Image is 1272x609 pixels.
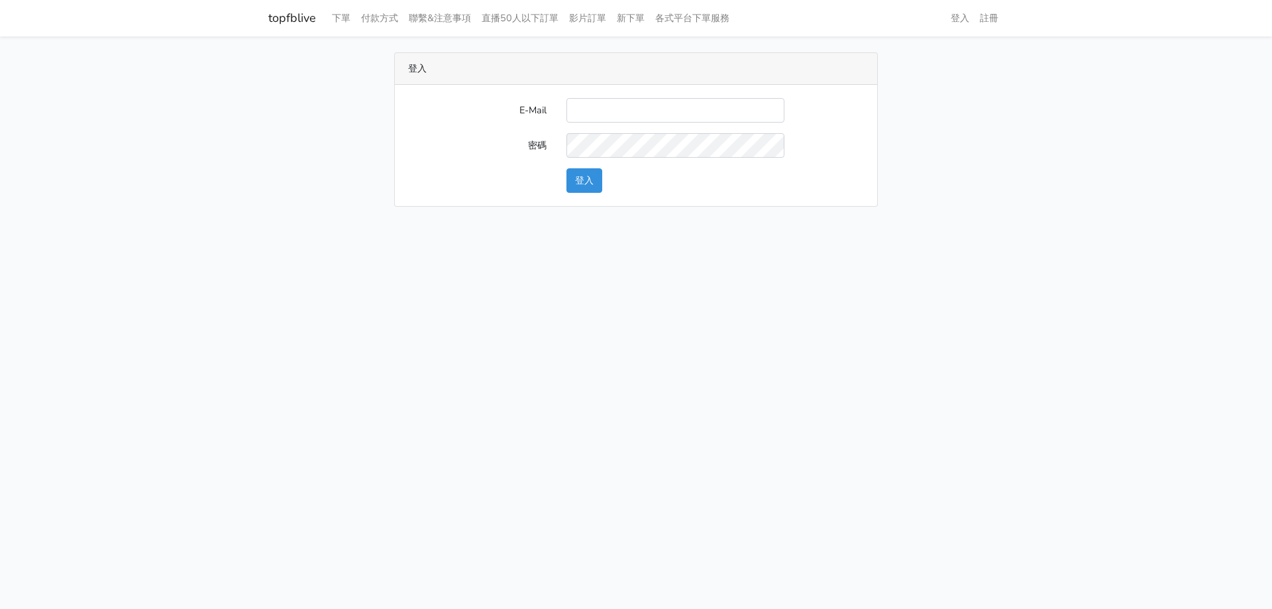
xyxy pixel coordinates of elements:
label: E-Mail [398,98,556,123]
a: 直播50人以下訂單 [476,5,564,31]
a: 聯繫&注意事項 [403,5,476,31]
div: 登入 [395,53,877,85]
a: topfblive [268,5,316,31]
a: 登入 [945,5,975,31]
a: 影片訂單 [564,5,611,31]
a: 各式平台下單服務 [650,5,735,31]
a: 下單 [327,5,356,31]
label: 密碼 [398,133,556,158]
a: 註冊 [975,5,1004,31]
button: 登入 [566,168,602,193]
a: 新下單 [611,5,650,31]
a: 付款方式 [356,5,403,31]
